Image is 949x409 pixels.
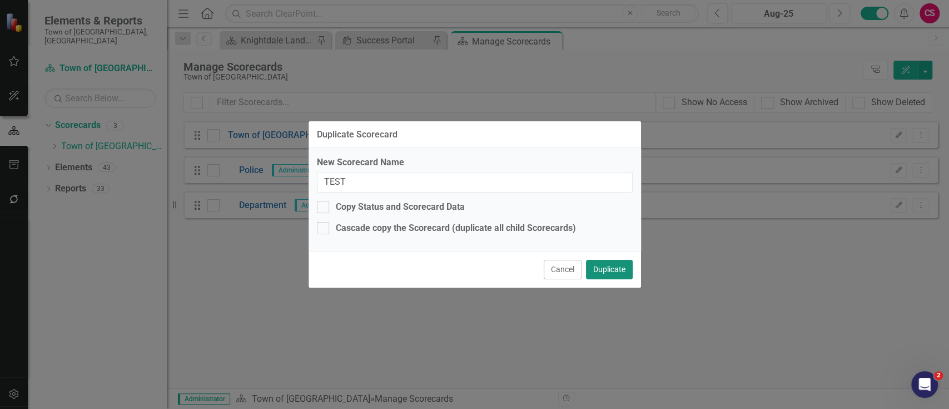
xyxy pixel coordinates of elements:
input: Name [317,172,633,193]
iframe: Intercom live chat [911,371,938,398]
label: New Scorecard Name [317,156,633,169]
div: Cascade copy the Scorecard (duplicate all child Scorecards) [336,222,576,235]
div: Copy Status and Scorecard Data [336,201,465,214]
button: Duplicate [586,260,633,279]
div: Duplicate Scorecard [317,130,398,140]
button: Cancel [544,260,582,279]
span: 2 [934,371,943,380]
